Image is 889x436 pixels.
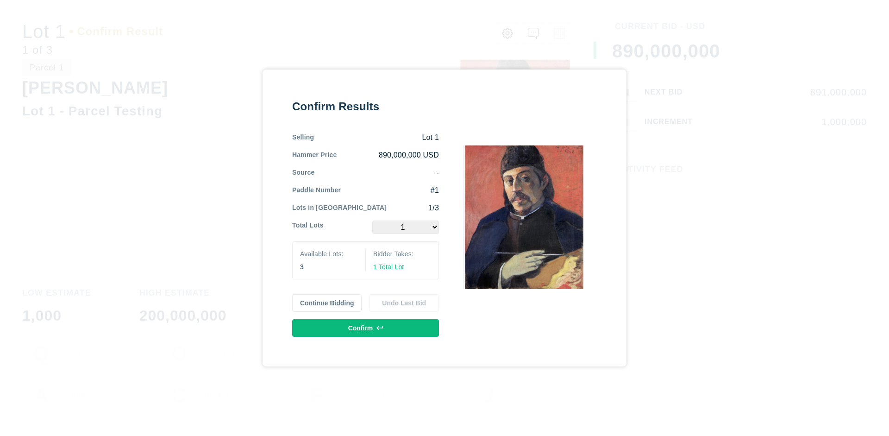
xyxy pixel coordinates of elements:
div: 1/3 [387,203,439,213]
div: Confirm Results [292,99,439,114]
div: - [315,168,439,178]
button: Confirm [292,319,439,337]
div: Hammer Price [292,150,337,160]
div: Paddle Number [292,185,341,196]
div: Lots in [GEOGRAPHIC_DATA] [292,203,387,213]
div: Available Lots: [300,249,358,259]
div: Lot 1 [314,133,439,143]
div: #1 [341,185,439,196]
div: 3 [300,262,358,272]
button: Undo Last Bid [369,294,439,312]
button: Continue Bidding [292,294,362,312]
div: Source [292,168,315,178]
div: Bidder Takes: [373,249,431,259]
span: 1 Total Lot [373,263,404,271]
div: 890,000,000 USD [337,150,439,160]
div: Selling [292,133,314,143]
div: Total Lots [292,221,324,234]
